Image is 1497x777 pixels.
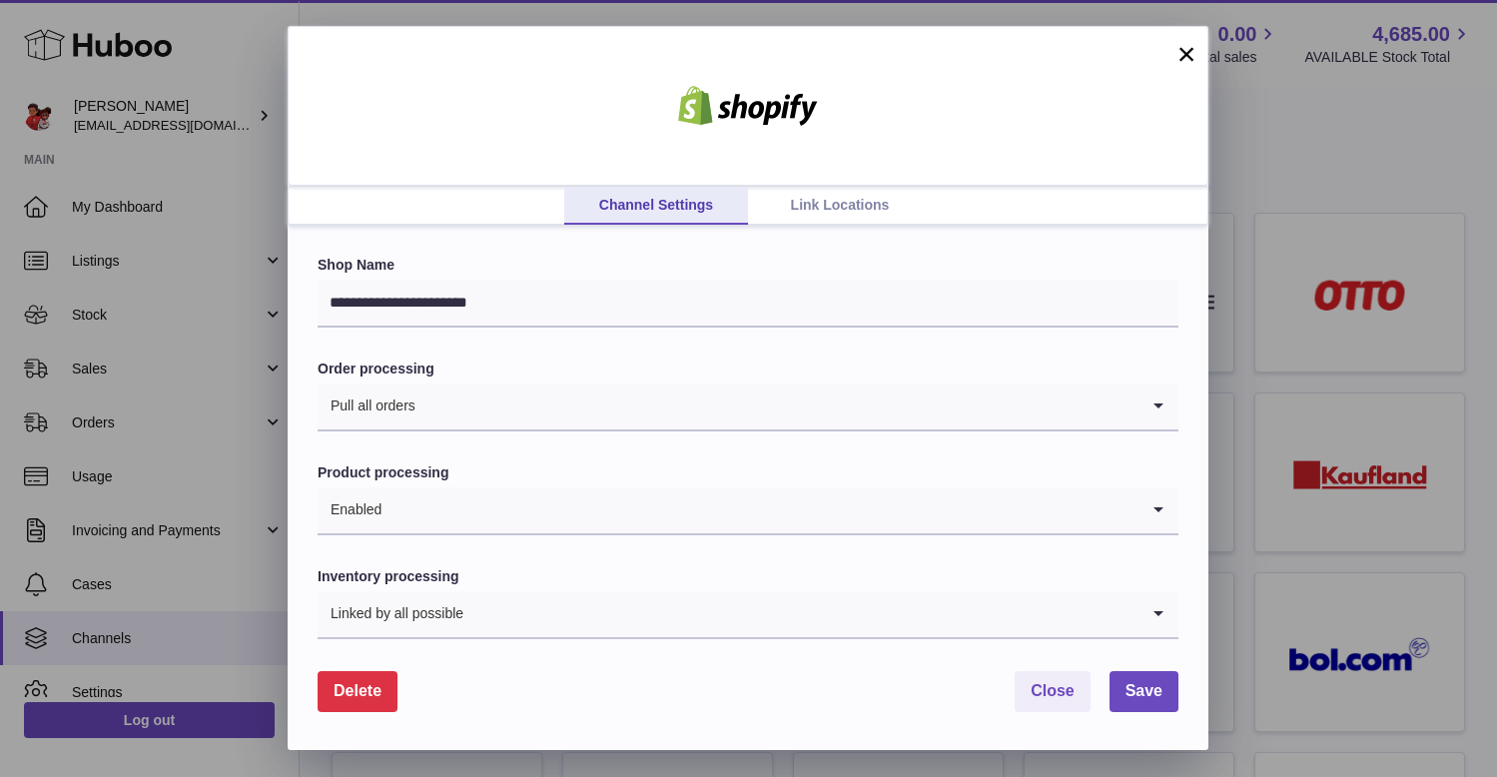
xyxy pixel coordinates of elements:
span: Delete [334,682,381,699]
input: Search for option [416,384,1138,429]
button: × [1174,42,1198,66]
img: shopify [663,86,833,126]
label: Product processing [318,463,1178,482]
a: Channel Settings [564,187,748,225]
span: Close [1031,682,1075,699]
span: Enabled [318,487,382,533]
button: Delete [318,671,397,712]
span: Pull all orders [318,384,416,429]
label: Inventory processing [318,567,1178,586]
a: Link Locations [748,187,932,225]
label: Order processing [318,360,1178,379]
input: Search for option [382,487,1138,533]
button: Close [1015,671,1091,712]
div: Search for option [318,384,1178,431]
div: Search for option [318,591,1178,639]
input: Search for option [464,591,1138,637]
div: Search for option [318,487,1178,535]
span: Linked by all possible [318,591,464,637]
span: Save [1125,682,1162,699]
button: Save [1110,671,1178,712]
label: Shop Name [318,256,1178,275]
